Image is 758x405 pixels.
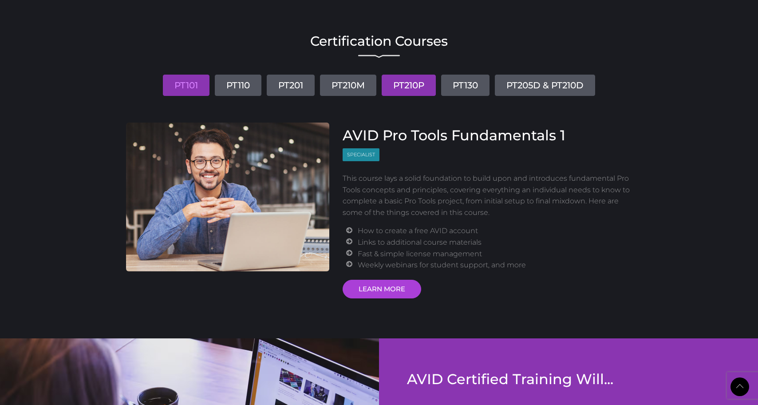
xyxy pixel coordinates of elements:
a: Back to Top [730,377,749,396]
li: Links to additional course materials [358,237,632,248]
li: Weekly webinars for student support, and more [358,259,632,271]
h3: AVID Pro Tools Fundamentals 1 [343,127,632,144]
a: PT130 [441,75,490,96]
h2: Certification Courses [126,35,632,48]
li: How to create a free AVID account [358,225,632,237]
span: Specialist [343,148,379,161]
h3: AVID Certified Training Will... [407,371,618,388]
a: PT110 [215,75,261,96]
a: PT210P [382,75,436,96]
a: PT205D & PT210D [495,75,595,96]
a: PT210M [320,75,376,96]
img: AVID Pro Tools Fundamentals 1 Course [126,123,329,271]
a: LEARN MORE [343,280,421,298]
li: Fast & simple license management [358,248,632,260]
a: PT101 [163,75,209,96]
p: This course lays a solid foundation to build upon and introduces fundamental Pro Tools concepts a... [343,173,632,218]
a: PT201 [267,75,315,96]
img: decorative line [358,55,400,58]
